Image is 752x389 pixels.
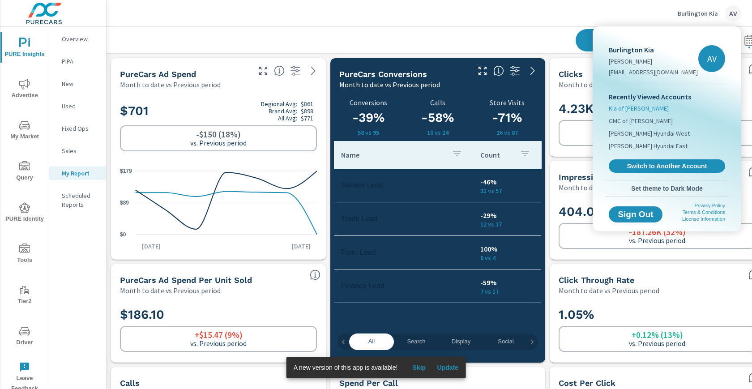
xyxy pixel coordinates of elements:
[609,141,688,150] span: [PERSON_NAME] Hyundai East
[609,129,690,138] span: [PERSON_NAME] Hyundai West
[614,162,720,170] span: Switch to Another Account
[609,44,698,55] p: Burlington Kia
[609,57,698,66] p: [PERSON_NAME]
[609,206,662,222] button: Sign Out
[609,91,725,102] p: Recently Viewed Accounts
[695,203,725,208] a: Privacy Policy
[609,68,698,77] p: [EMAIL_ADDRESS][DOMAIN_NAME]
[609,116,673,125] span: GMC of [PERSON_NAME]
[609,159,725,173] a: Switch to Another Account
[616,210,655,218] span: Sign Out
[609,104,669,113] span: Kia of [PERSON_NAME]
[682,216,725,222] a: License Information
[698,45,725,72] div: AV
[683,209,725,215] a: Terms & Conditions
[605,180,729,197] button: Set theme to Dark Mode
[609,184,725,192] span: Set theme to Dark Mode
